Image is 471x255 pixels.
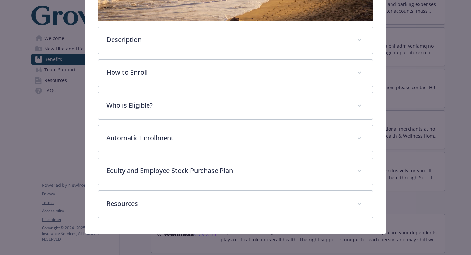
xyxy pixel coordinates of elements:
p: Who is Eligible? [106,100,349,110]
div: Resources [98,191,373,218]
p: Description [106,35,349,45]
p: Equity and Employee Stock Purchase Plan [106,166,349,176]
div: How to Enroll [98,60,373,87]
div: Automatic Enrollment [98,125,373,152]
p: How to Enroll [106,68,349,77]
div: Equity and Employee Stock Purchase Plan [98,158,373,185]
p: Resources [106,199,349,208]
div: Who is Eligible? [98,92,373,119]
div: Description [98,27,373,54]
p: Automatic Enrollment [106,133,349,143]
